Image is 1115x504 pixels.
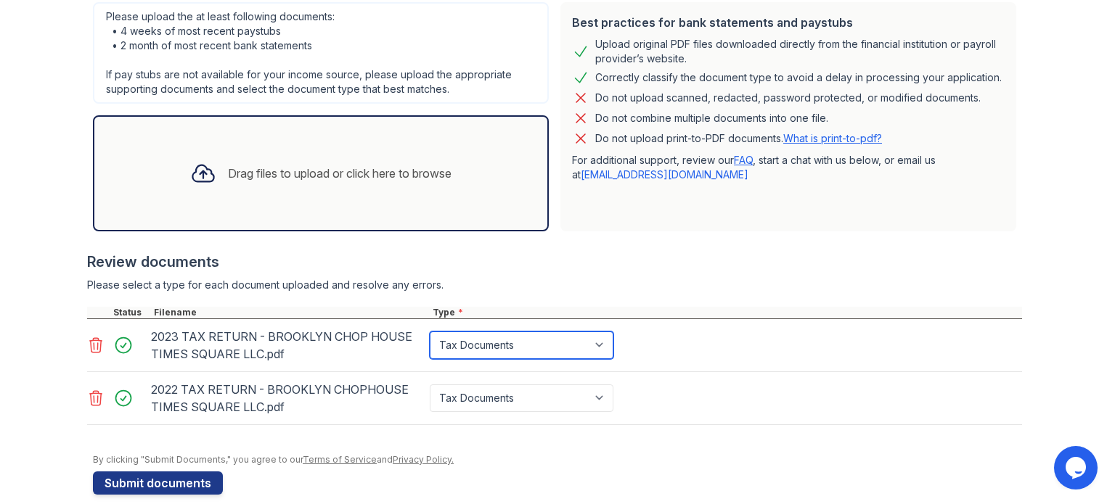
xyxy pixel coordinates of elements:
[595,110,828,127] div: Do not combine multiple documents into one file.
[581,168,748,181] a: [EMAIL_ADDRESS][DOMAIN_NAME]
[595,69,1002,86] div: Correctly classify the document type to avoid a delay in processing your application.
[783,132,882,144] a: What is print-to-pdf?
[572,14,1005,31] div: Best practices for bank statements and paystubs
[151,307,430,318] div: Filename
[93,471,223,495] button: Submit documents
[430,307,1022,318] div: Type
[228,165,452,182] div: Drag files to upload or click here to browse
[303,454,377,465] a: Terms of Service
[595,89,981,107] div: Do not upload scanned, redacted, password protected, or modified documents.
[393,454,454,465] a: Privacy Policy.
[93,454,1022,466] div: By clicking "Submit Documents," you agree to our and
[595,131,882,146] p: Do not upload print-to-PDF documents.
[93,2,549,104] div: Please upload the at least following documents: • 4 weeks of most recent paystubs • 2 month of mo...
[87,278,1022,292] div: Please select a type for each document uploaded and resolve any errors.
[734,154,753,166] a: FAQ
[1054,446,1100,489] iframe: chat widget
[151,378,424,418] div: 2022 TAX RETURN - BROOKLYN CHOPHOUSE TIMES SQUARE LLC.pdf
[572,153,1005,182] p: For additional support, review our , start a chat with us below, or email us at
[87,252,1022,272] div: Review documents
[151,325,424,365] div: 2023 TAX RETURN - BROOKLYN CHOP HOUSE TIMES SQUARE LLC.pdf
[110,307,151,318] div: Status
[595,37,1005,66] div: Upload original PDF files downloaded directly from the financial institution or payroll provider’...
